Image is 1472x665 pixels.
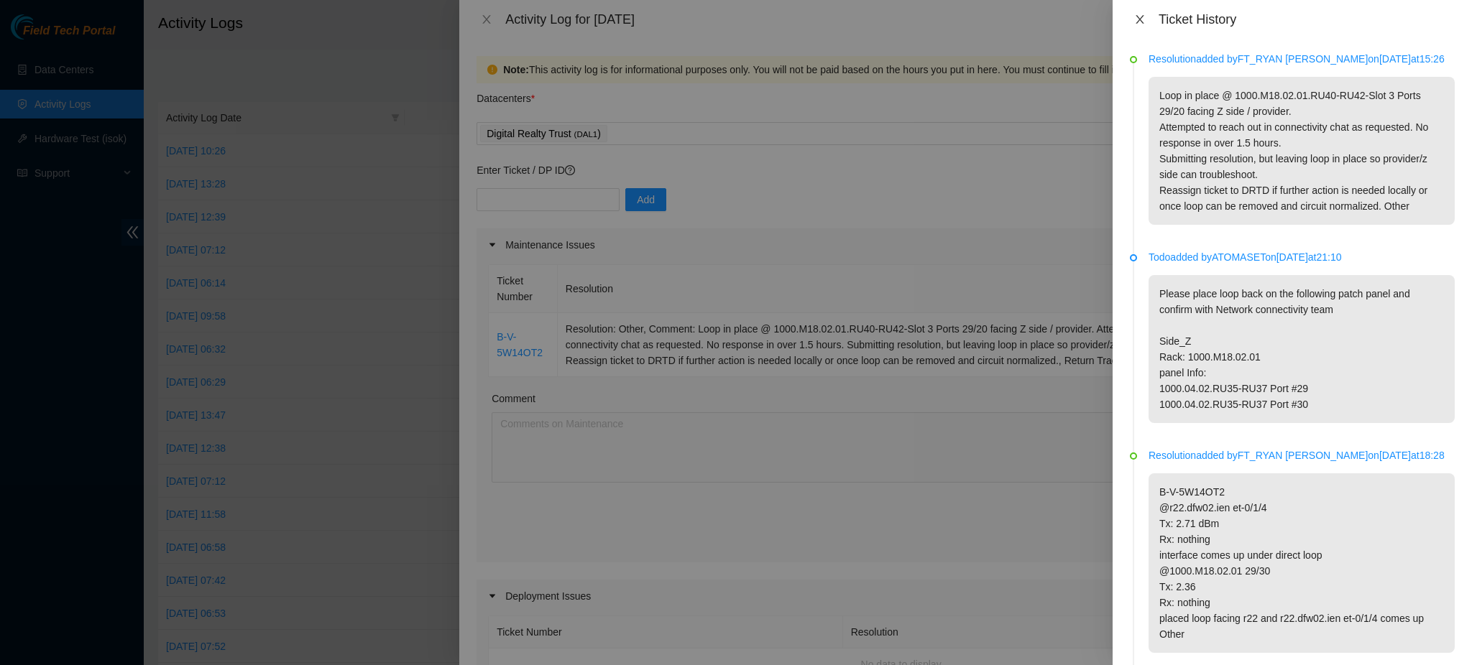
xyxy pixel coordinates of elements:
[1134,14,1146,25] span: close
[1149,51,1455,67] p: Resolution added by FT_RYAN [PERSON_NAME] on [DATE] at 15:26
[1149,447,1455,463] p: Resolution added by FT_RYAN [PERSON_NAME] on [DATE] at 18:28
[1149,275,1455,423] p: Please place loop back on the following patch panel and confirm with Network connectivity team Si...
[1149,473,1455,653] p: B-V-5W14OT2 @r22.dfw02.ien et-0/1/4 Tx: 2.71 dBm Rx: nothing interface comes up under direct loop...
[1159,11,1455,27] div: Ticket History
[1149,249,1455,265] p: Todo added by ATOMASET on [DATE] at 21:10
[1130,13,1150,27] button: Close
[1149,77,1455,225] p: Loop in place @ 1000.M18.02.01.RU40-RU42-Slot 3 Ports 29/20 facing Z side / provider. Attempted t...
